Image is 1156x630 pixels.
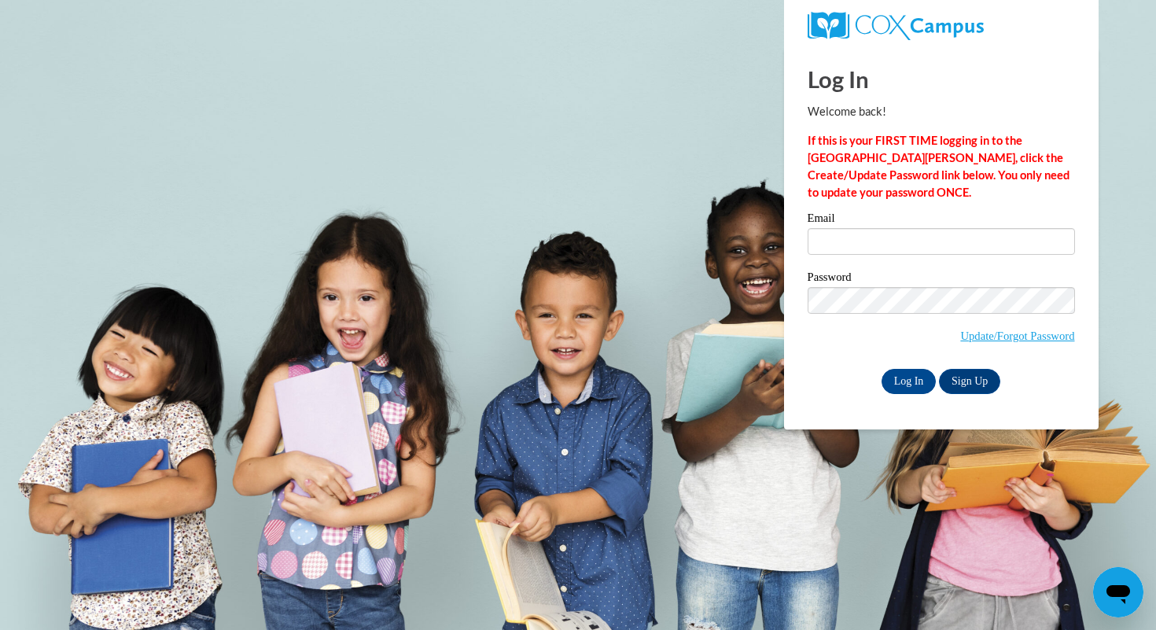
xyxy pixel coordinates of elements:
[808,103,1075,120] p: Welcome back!
[1093,567,1143,617] iframe: Button to launch messaging window
[808,212,1075,228] label: Email
[808,134,1069,199] strong: If this is your FIRST TIME logging in to the [GEOGRAPHIC_DATA][PERSON_NAME], click the Create/Upd...
[960,330,1074,342] a: Update/Forgot Password
[808,12,1075,40] a: COX Campus
[939,369,1000,394] a: Sign Up
[808,271,1075,287] label: Password
[882,369,937,394] input: Log In
[808,63,1075,95] h1: Log In
[808,12,984,40] img: COX Campus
